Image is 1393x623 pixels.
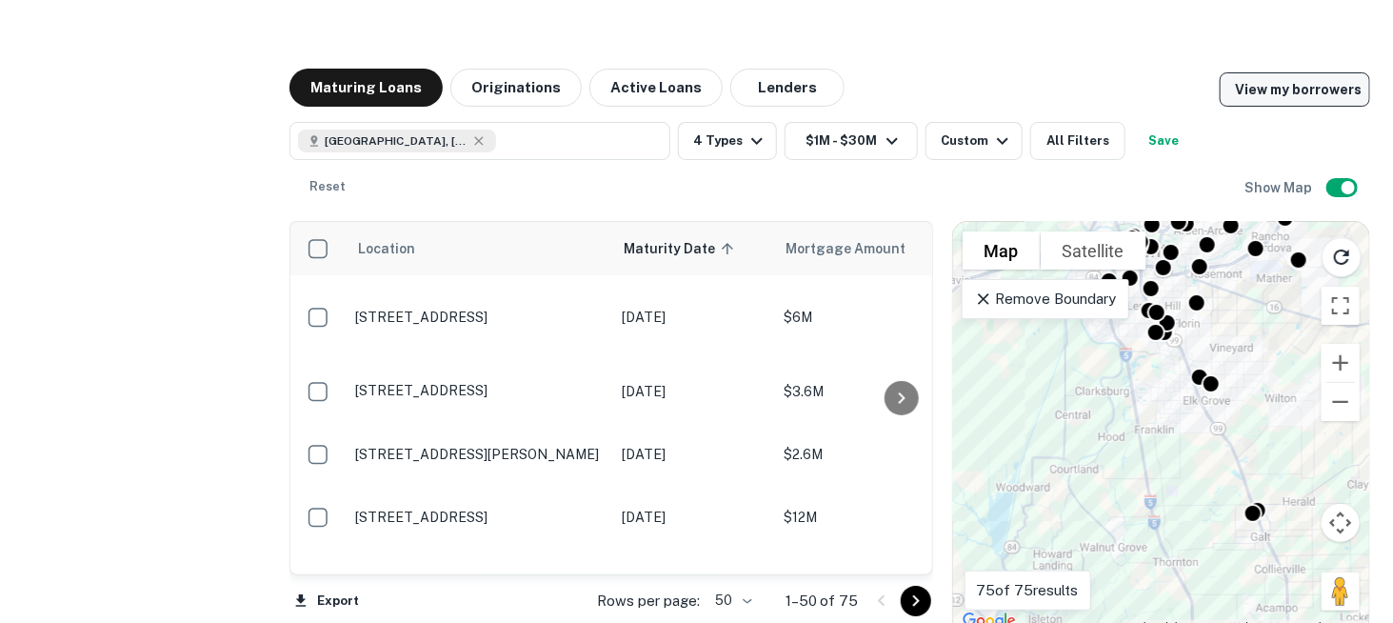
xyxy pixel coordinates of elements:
[597,590,700,613] p: Rows per page:
[289,69,443,107] button: Maturing Loans
[784,307,974,328] p: $6M
[774,222,984,275] th: Mortgage Amount
[1220,72,1370,107] a: View my borrowers
[289,587,364,615] button: Export
[784,574,974,595] p: $2M
[355,446,603,463] p: [STREET_ADDRESS][PERSON_NAME]
[925,122,1023,160] button: Custom
[622,307,765,328] p: [DATE]
[355,309,603,326] p: [STREET_ADDRESS]
[622,444,765,465] p: [DATE]
[289,122,670,160] button: [GEOGRAPHIC_DATA], [GEOGRAPHIC_DATA], [GEOGRAPHIC_DATA]
[678,122,777,160] button: 4 Types
[784,507,974,528] p: $12M
[1298,471,1393,562] iframe: Chat Widget
[901,586,931,616] button: Go to next page
[786,590,859,613] p: 1–50 of 75
[784,381,974,402] p: $3.6M
[622,574,765,595] p: [DATE]
[1322,287,1360,325] button: Toggle fullscreen view
[941,130,1014,152] div: Custom
[355,509,603,526] p: [STREET_ADDRESS]
[977,579,1079,602] p: 75 of 75 results
[624,237,740,260] span: Maturity Date
[974,288,1116,311] p: Remove Boundary
[355,382,603,399] p: [STREET_ADDRESS]
[297,168,358,206] button: Reset
[1244,177,1315,198] h6: Show Map
[1322,573,1360,611] button: Drag Pegman onto the map to open Street View
[1133,122,1194,160] button: Save your search to get updates of matches that match your search criteria.
[786,237,930,260] span: Mortgage Amount
[346,222,612,275] th: Location
[357,237,415,260] span: Location
[612,222,774,275] th: Maturity Date
[450,69,582,107] button: Originations
[784,444,974,465] p: $2.6M
[1322,237,1362,277] button: Reload search area
[785,122,918,160] button: $1M - $30M
[325,132,468,150] span: [GEOGRAPHIC_DATA], [GEOGRAPHIC_DATA], [GEOGRAPHIC_DATA]
[589,69,723,107] button: Active Loans
[707,587,755,614] div: 50
[622,381,765,402] p: [DATE]
[1030,122,1125,160] button: All Filters
[963,231,1041,270] button: Show street map
[1322,344,1360,382] button: Zoom in
[1041,231,1146,270] button: Show satellite imagery
[622,507,765,528] p: [DATE]
[730,69,845,107] button: Lenders
[1322,383,1360,421] button: Zoom out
